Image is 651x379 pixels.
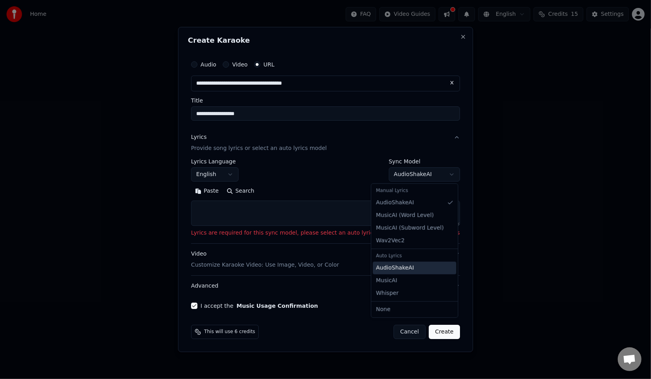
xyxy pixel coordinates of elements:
[376,305,391,313] span: None
[376,237,405,244] span: Wav2Vec2
[376,224,444,232] span: MusicAI ( Subword Level )
[373,185,456,196] div: Manual Lyrics
[376,199,414,207] span: AudioShakeAI
[376,211,434,219] span: MusicAI ( Word Level )
[376,277,397,284] span: MusicAI
[376,289,399,297] span: Whisper
[376,264,414,272] span: AudioShakeAI
[373,250,456,262] div: Auto Lyrics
